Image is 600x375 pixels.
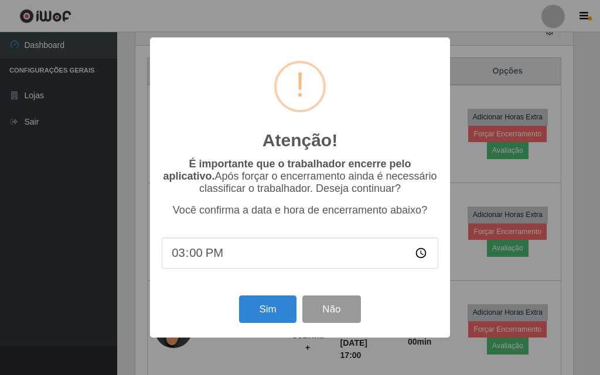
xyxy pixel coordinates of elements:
[302,295,360,323] button: Não
[163,158,411,182] b: É importante que o trabalhador encerre pelo aplicativo.
[262,130,337,151] h2: Atenção!
[239,295,296,323] button: Sim
[162,158,438,195] p: Após forçar o encerramento ainda é necessário classificar o trabalhador. Deseja continuar?
[162,204,438,216] p: Você confirma a data e hora de encerramento abaixo?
